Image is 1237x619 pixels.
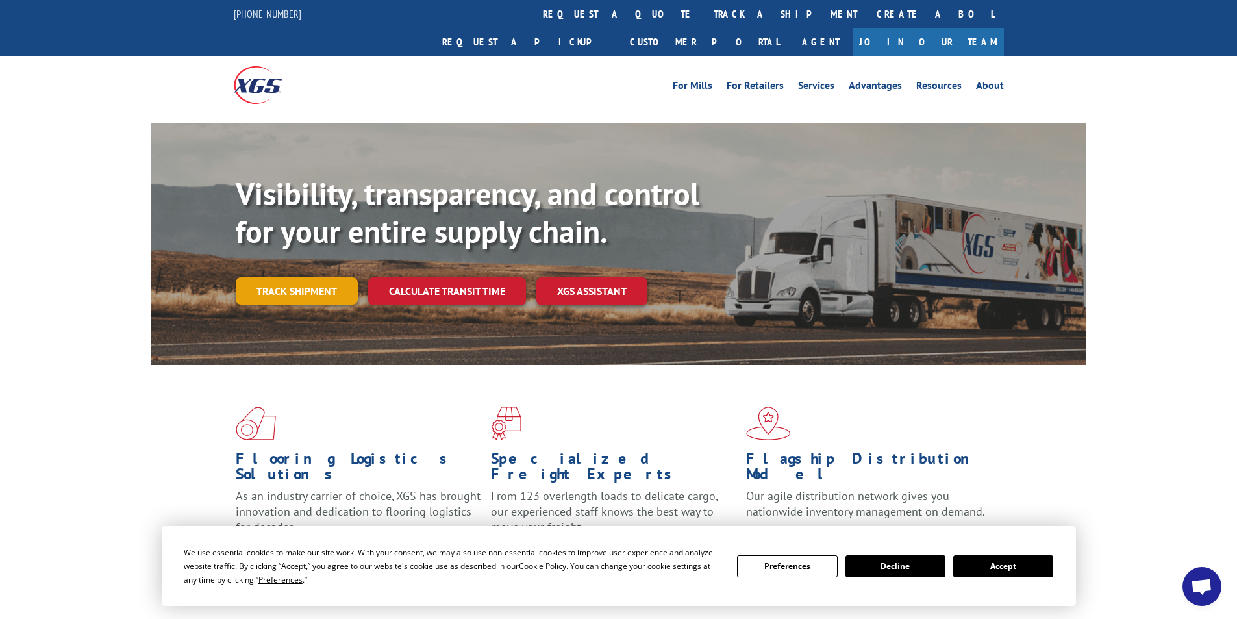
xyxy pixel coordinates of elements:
img: xgs-icon-flagship-distribution-model-red [746,407,791,440]
span: Cookie Policy [519,561,566,572]
span: Our agile distribution network gives you nationwide inventory management on demand. [746,488,985,519]
a: Services [798,81,834,95]
span: As an industry carrier of choice, XGS has brought innovation and dedication to flooring logistics... [236,488,481,535]
p: From 123 overlength loads to delicate cargo, our experienced staff knows the best way to move you... [491,488,736,546]
div: Cookie Consent Prompt [162,526,1076,606]
button: Accept [953,555,1053,577]
img: xgs-icon-total-supply-chain-intelligence-red [236,407,276,440]
a: [PHONE_NUMBER] [234,7,301,20]
a: For Mills [673,81,712,95]
img: xgs-icon-focused-on-flooring-red [491,407,521,440]
div: We use essential cookies to make our site work. With your consent, we may also use non-essential ... [184,546,721,587]
button: Decline [845,555,945,577]
a: Advantages [849,81,902,95]
h1: Flagship Distribution Model [746,451,992,488]
b: Visibility, transparency, and control for your entire supply chain. [236,173,699,251]
a: About [976,81,1004,95]
a: Calculate transit time [368,277,526,305]
button: Preferences [737,555,837,577]
a: Resources [916,81,962,95]
a: Track shipment [236,277,358,305]
h1: Specialized Freight Experts [491,451,736,488]
a: Join Our Team [853,28,1004,56]
span: Preferences [258,574,303,585]
h1: Flooring Logistics Solutions [236,451,481,488]
a: XGS ASSISTANT [536,277,647,305]
a: Customer Portal [620,28,789,56]
a: Open chat [1182,567,1221,606]
a: Agent [789,28,853,56]
a: Request a pickup [432,28,620,56]
a: For Retailers [727,81,784,95]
